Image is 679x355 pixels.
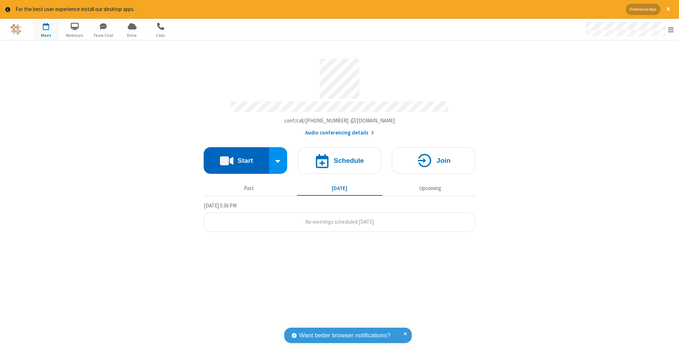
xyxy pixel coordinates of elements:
button: Schedule [298,147,381,174]
span: [DATE] 5:36 PM [204,202,237,209]
h4: Start [237,157,253,164]
span: Drive [119,32,145,39]
span: Copy my meeting room link [284,117,395,124]
div: Start conference options [269,147,288,174]
div: Open menu [579,19,679,40]
button: Start [204,147,269,174]
button: [DATE] [297,182,382,195]
button: Past [207,182,292,195]
button: Logo [2,19,29,40]
button: Join [392,147,475,174]
section: Account details [204,53,475,137]
div: For the best user experience install our desktop apps. [16,5,621,13]
h4: Join [436,157,451,164]
span: Team Chat [90,32,117,39]
h4: Schedule [333,157,364,164]
span: Calls [147,32,174,39]
button: Audio conferencing details [305,129,374,137]
button: Close alert [663,4,674,15]
button: Download App [626,4,660,15]
span: Meet [33,32,59,39]
button: Upcoming [388,182,473,195]
span: No meetings scheduled [DATE] [305,218,374,225]
span: Want better browser notifications? [299,331,390,340]
button: Copy my meeting room linkCopy my meeting room link [284,117,395,125]
img: QA Selenium DO NOT DELETE OR CHANGE [11,24,21,35]
section: Today's Meetings [204,201,475,232]
span: Webinars [62,32,88,39]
